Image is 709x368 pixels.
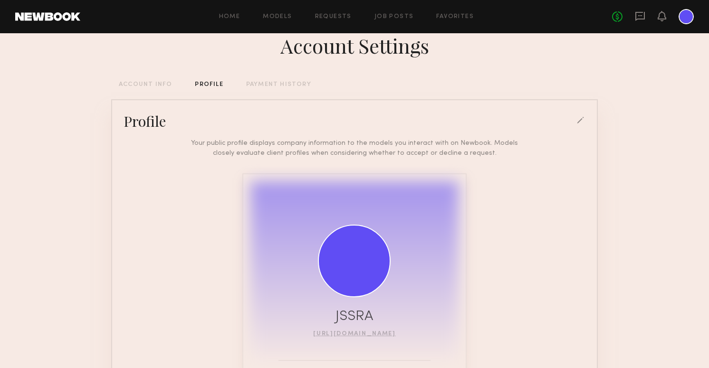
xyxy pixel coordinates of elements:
a: Home [219,14,240,20]
div: PROFILE [195,82,223,88]
a: Job Posts [374,14,414,20]
div: Profile [124,112,166,131]
a: Models [263,14,292,20]
div: ACCOUNT INFO [119,82,172,88]
div: JSSRA [313,309,396,324]
div: PAYMENT HISTORY [246,82,311,88]
a: Favorites [436,14,474,20]
div: Account Settings [280,32,429,59]
div: edit [577,117,585,125]
a: Requests [315,14,352,20]
div: Your public profile displays company information to the models you interact with on Newbook. Mode... [183,138,527,158]
a: [URL][DOMAIN_NAME] [313,331,396,337]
